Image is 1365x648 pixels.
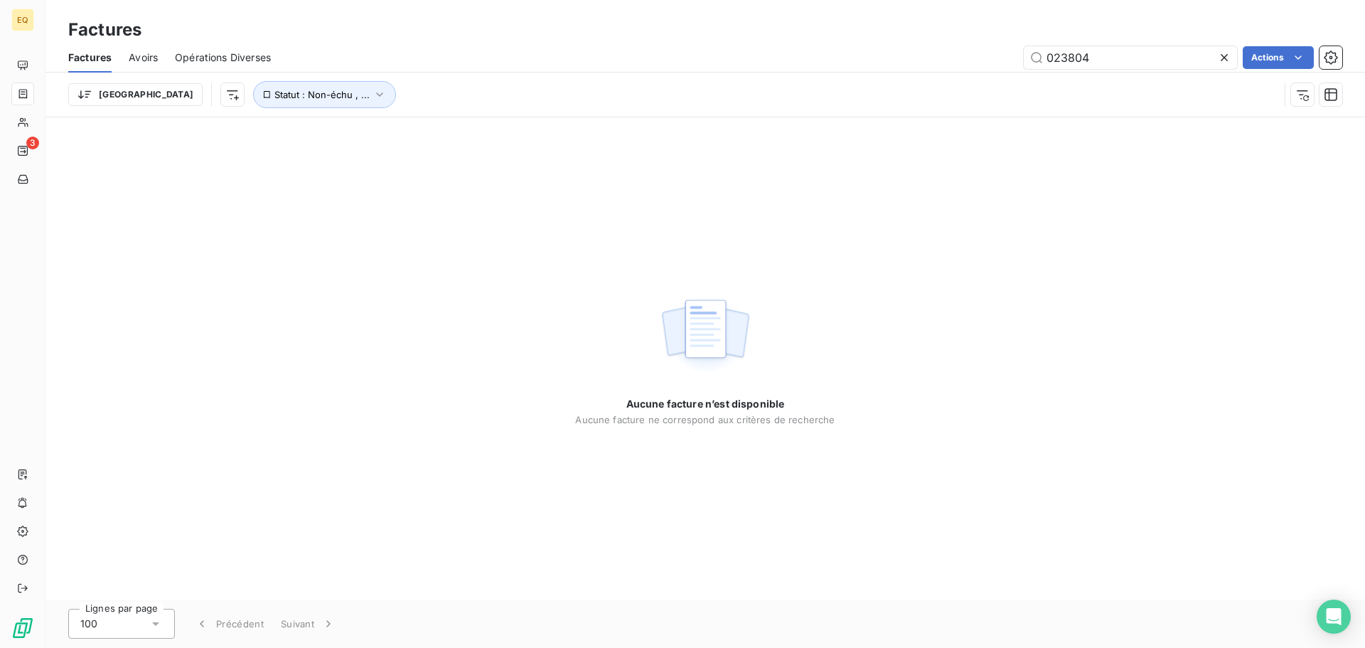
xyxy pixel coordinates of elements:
[272,609,344,639] button: Suivant
[274,89,370,100] span: Statut : Non-échu , ...
[575,414,835,425] span: Aucune facture ne correspond aux critères de recherche
[80,617,97,631] span: 100
[68,83,203,106] button: [GEOGRAPHIC_DATA]
[68,17,141,43] h3: Factures
[253,81,396,108] button: Statut : Non-échu , ...
[11,617,34,639] img: Logo LeanPay
[68,51,112,65] span: Factures
[660,292,751,380] img: empty state
[1024,46,1237,69] input: Rechercher
[1243,46,1314,69] button: Actions
[1317,600,1351,634] div: Open Intercom Messenger
[11,9,34,31] div: EQ
[186,609,272,639] button: Précédent
[626,397,785,411] span: Aucune facture n’est disponible
[175,51,271,65] span: Opérations Diverses
[129,51,158,65] span: Avoirs
[26,137,39,149] span: 3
